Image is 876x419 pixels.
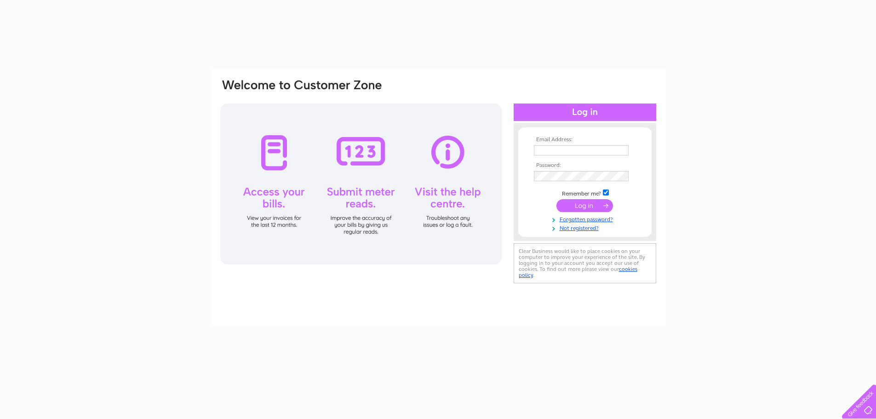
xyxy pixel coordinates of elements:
td: Remember me? [532,188,638,197]
a: Forgotten password? [534,214,638,223]
a: cookies policy [519,266,637,278]
input: Submit [556,199,613,212]
a: Not registered? [534,223,638,232]
div: Clear Business would like to place cookies on your computer to improve your experience of the sit... [514,243,656,283]
th: Email Address: [532,137,638,143]
th: Password: [532,162,638,169]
